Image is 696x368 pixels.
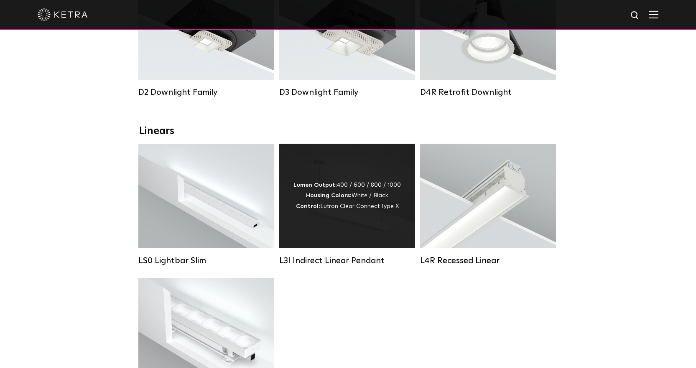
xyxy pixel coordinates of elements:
div: L4R Recessed Linear [420,256,556,266]
div: D2 Downlight Family [138,87,274,97]
strong: Housing Colors: [306,193,352,198]
img: Hamburger%20Nav.svg [649,10,658,18]
img: ketra-logo-2019-white [38,8,88,21]
div: Linears [139,125,557,137]
a: L4R Recessed Linear Lumen Output:400 / 600 / 800 / 1000Colors:White / BlackControl:Lutron Clear C... [420,144,556,266]
strong: Control: [296,203,320,209]
strong: Lumen Output: [293,182,337,188]
div: D4R Retrofit Downlight [420,87,556,97]
div: L3I Indirect Linear Pendant [279,256,415,266]
div: LS0 Lightbar Slim [138,256,274,266]
div: D3 Downlight Family [279,87,415,97]
div: 400 / 600 / 800 / 1000 White / Black Lutron Clear Connect Type X [293,180,401,212]
a: L3I Indirect Linear Pendant Lumen Output:400 / 600 / 800 / 1000Housing Colors:White / BlackContro... [279,144,415,266]
img: search icon [630,10,640,21]
a: LS0 Lightbar Slim Lumen Output:200 / 350Colors:White / BlackControl:X96 Controller [138,144,274,266]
